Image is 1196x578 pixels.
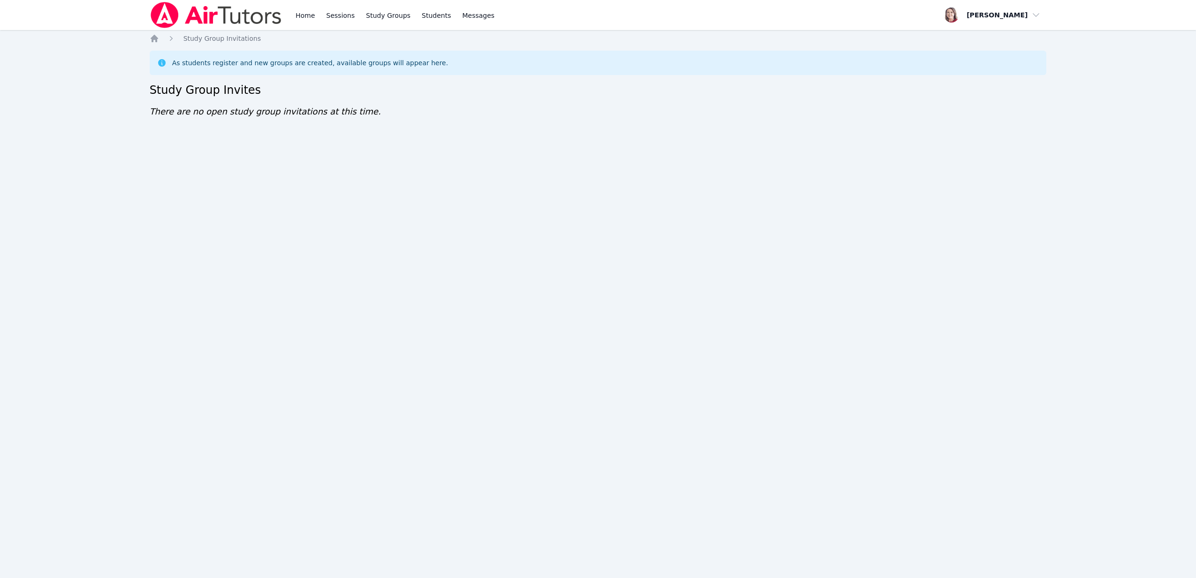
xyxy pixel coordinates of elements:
span: Study Group Invitations [183,35,261,42]
nav: Breadcrumb [150,34,1047,43]
div: As students register and new groups are created, available groups will appear here. [172,58,448,68]
h2: Study Group Invites [150,83,1047,98]
img: Air Tutors [150,2,282,28]
span: There are no open study group invitations at this time. [150,106,381,116]
span: Messages [462,11,495,20]
a: Study Group Invitations [183,34,261,43]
